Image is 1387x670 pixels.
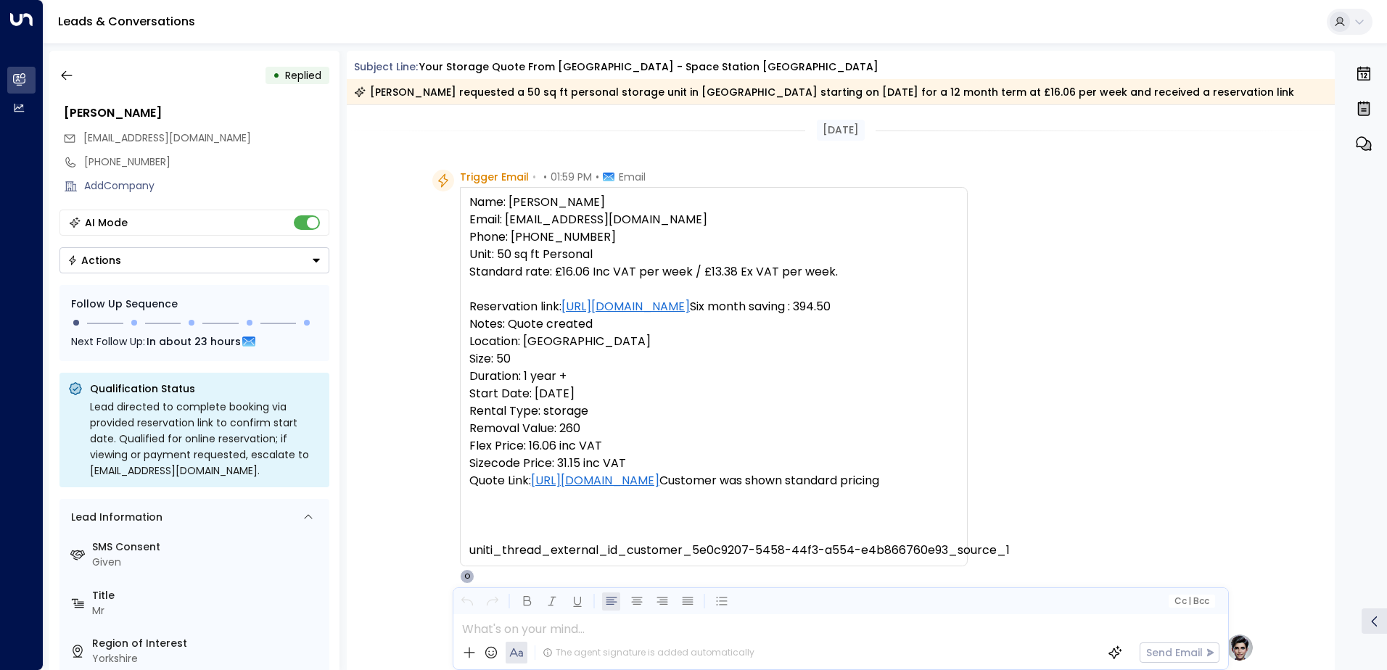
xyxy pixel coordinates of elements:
button: Undo [458,592,476,611]
span: Subject Line: [354,59,418,74]
div: Mr [92,603,324,619]
div: Lead Information [66,510,162,525]
div: Button group with a nested menu [59,247,329,273]
div: • [273,62,280,88]
a: [URL][DOMAIN_NAME] [531,472,659,489]
span: • [543,170,547,184]
span: • [532,170,536,184]
div: Yorkshire [92,651,324,666]
a: [URL][DOMAIN_NAME] [561,298,690,315]
span: Email [619,170,646,184]
div: Your storage quote from [GEOGRAPHIC_DATA] - Space Station [GEOGRAPHIC_DATA] [419,59,878,75]
span: | [1188,596,1191,606]
span: Trigger Email [460,170,529,184]
div: The agent signature is added automatically [543,646,754,659]
button: Redo [483,592,501,611]
span: Replied [285,68,321,83]
div: Lead directed to complete booking via provided reservation link to confirm start date. Qualified ... [90,399,321,479]
span: 01:59 PM [551,170,592,184]
pre: Name: [PERSON_NAME] Email: [EMAIL_ADDRESS][DOMAIN_NAME] Phone: [PHONE_NUMBER] Unit: 50 sq ft Pers... [469,194,958,559]
button: Cc|Bcc [1168,595,1214,608]
div: [DATE] [817,120,865,141]
label: SMS Consent [92,539,324,555]
button: Actions [59,247,329,273]
label: Title [92,588,324,603]
p: Qualification Status [90,381,321,396]
div: [PERSON_NAME] [64,104,329,122]
div: Actions [67,254,121,267]
div: Follow Up Sequence [71,297,318,312]
div: O [460,569,474,584]
div: [PERSON_NAME] requested a 50 sq ft personal storage unit in [GEOGRAPHIC_DATA] starting on [DATE] ... [354,85,1294,99]
img: profile-logo.png [1225,633,1254,662]
span: • [596,170,599,184]
label: Region of Interest [92,636,324,651]
div: AI Mode [85,215,128,230]
div: Given [92,555,324,570]
span: andyloseby95@hotmail.com [83,131,251,146]
div: AddCompany [84,178,329,194]
div: Next Follow Up: [71,334,318,350]
span: In about 23 hours [147,334,241,350]
a: Leads & Conversations [58,13,195,30]
div: [PHONE_NUMBER] [84,154,329,170]
span: [EMAIL_ADDRESS][DOMAIN_NAME] [83,131,251,145]
span: Cc Bcc [1174,596,1209,606]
